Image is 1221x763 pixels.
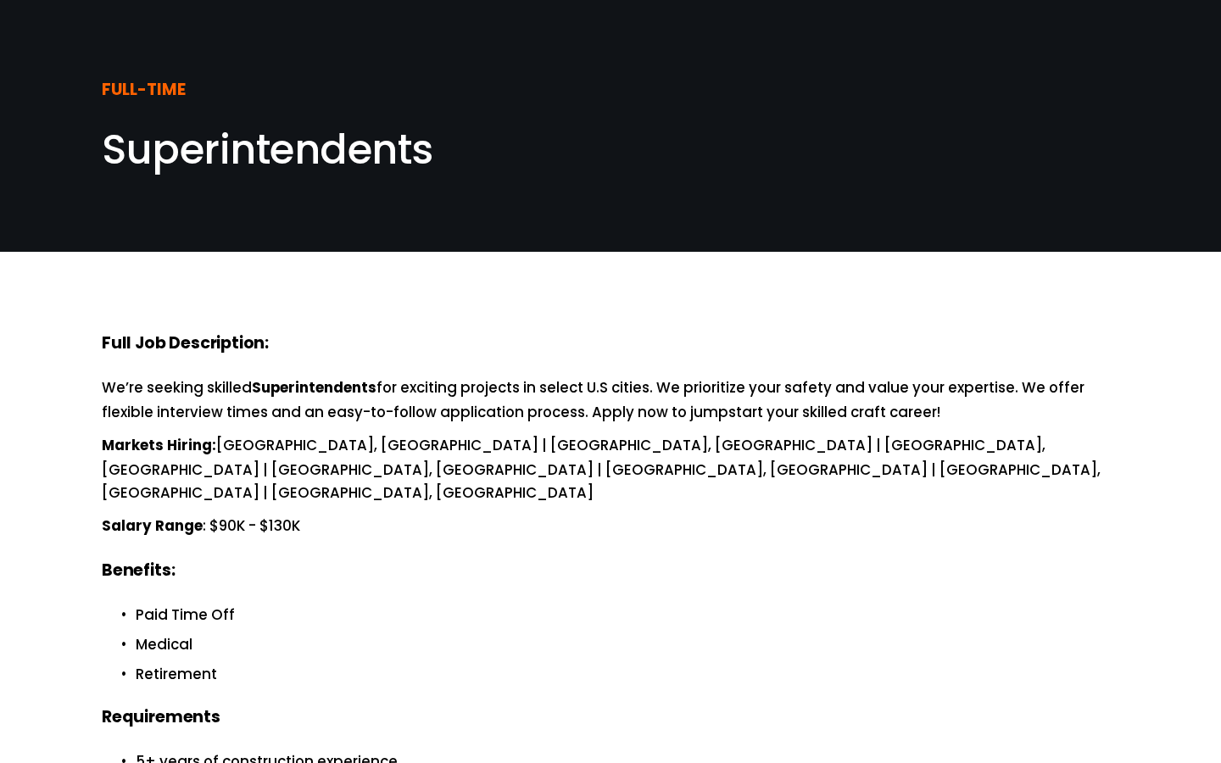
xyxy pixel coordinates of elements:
[102,434,216,459] strong: Markets Hiring:
[136,633,1119,656] p: Medical
[102,77,186,105] strong: FULL-TIME
[136,604,1119,627] p: Paid Time Off
[102,558,175,586] strong: Benefits:
[102,121,433,178] span: Superintendents
[102,376,1119,424] p: We’re seeking skilled for exciting projects in select U.S cities. We prioritize your safety and v...
[102,434,1119,504] p: [GEOGRAPHIC_DATA], [GEOGRAPHIC_DATA] | [GEOGRAPHIC_DATA], [GEOGRAPHIC_DATA] | [GEOGRAPHIC_DATA], ...
[102,705,220,732] strong: Requirements
[252,376,376,401] strong: Superintendents
[102,515,1119,539] p: : $90K - $130K
[102,331,269,359] strong: Full Job Description:
[136,663,1119,686] p: Retirement
[102,515,203,539] strong: Salary Range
